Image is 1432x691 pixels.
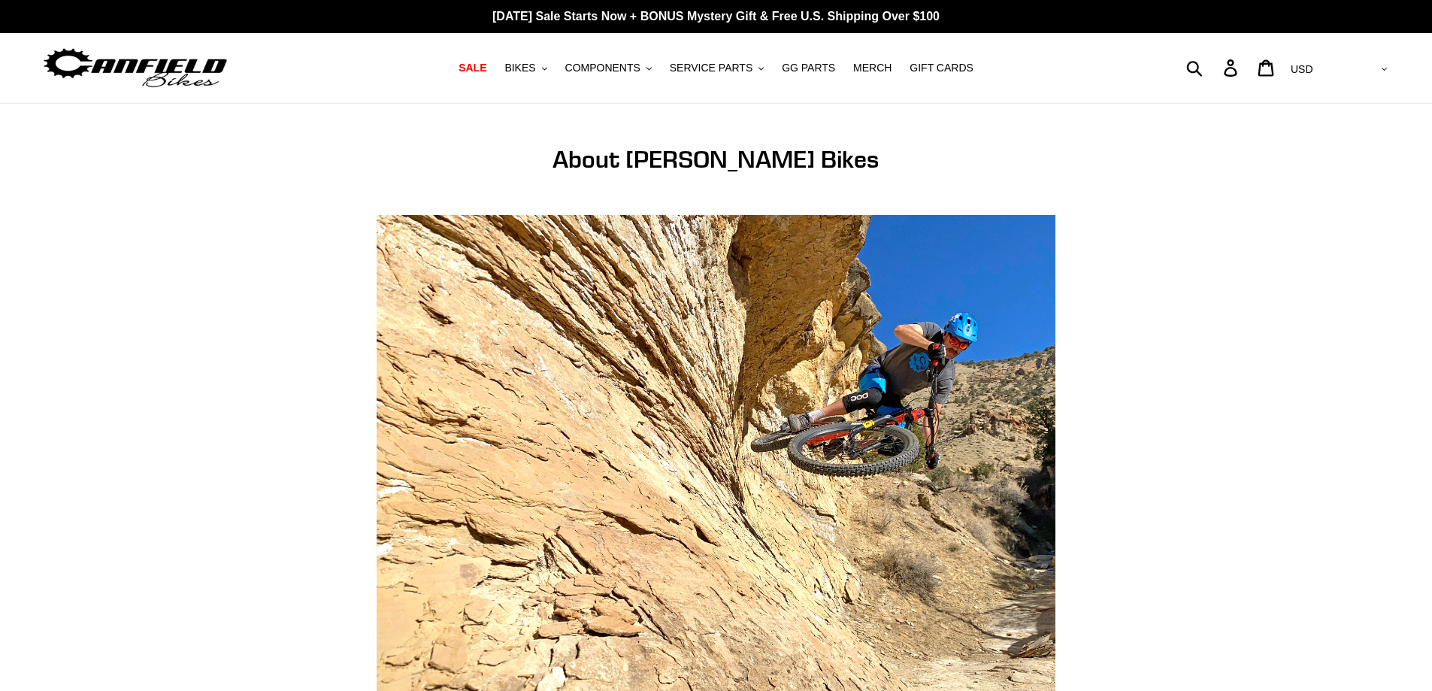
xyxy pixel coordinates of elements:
img: Canfield Bikes [41,44,229,92]
span: MERCH [853,62,892,74]
span: GIFT CARDS [910,62,973,74]
button: COMPONENTS [558,58,659,78]
span: SERVICE PARTS [670,62,752,74]
a: GG PARTS [774,58,843,78]
span: BIKES [504,62,535,74]
button: BIKES [497,58,554,78]
button: SERVICE PARTS [662,58,771,78]
a: MERCH [846,58,899,78]
span: SALE [459,62,486,74]
span: GG PARTS [782,62,835,74]
h1: About [PERSON_NAME] Bikes [377,145,1055,174]
input: Search [1194,51,1233,84]
a: GIFT CARDS [902,58,981,78]
span: COMPONENTS [565,62,640,74]
a: SALE [451,58,494,78]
